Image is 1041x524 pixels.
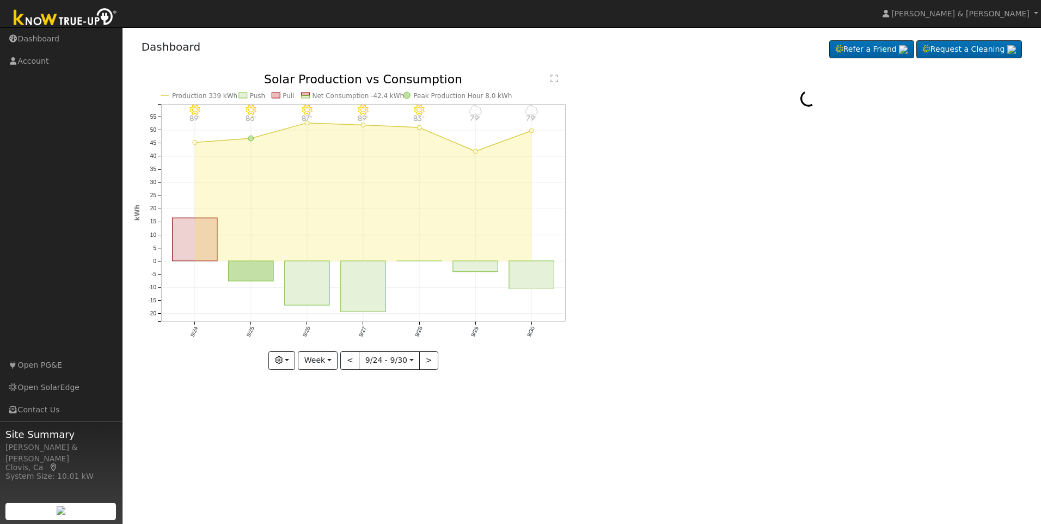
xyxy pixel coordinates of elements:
img: retrieve [899,45,908,54]
div: Clovis, Ca [5,462,117,473]
img: retrieve [57,506,65,515]
span: Site Summary [5,427,117,442]
div: System Size: 10.01 kW [5,471,117,482]
img: Know True-Up [8,6,123,31]
a: Dashboard [142,40,201,53]
a: Request a Cleaning [916,40,1022,59]
a: Map [48,463,58,472]
a: Refer a Friend [829,40,914,59]
span: [PERSON_NAME] & [PERSON_NAME] [891,9,1030,18]
div: [PERSON_NAME] & [PERSON_NAME] [5,442,117,465]
img: retrieve [1007,45,1016,54]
